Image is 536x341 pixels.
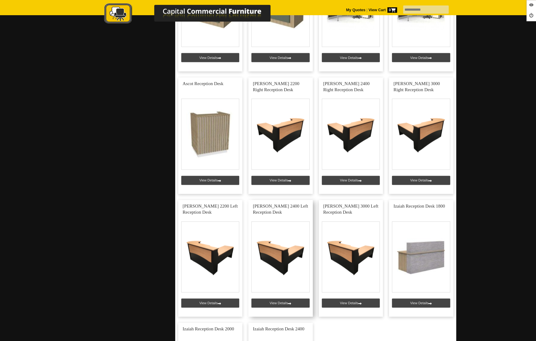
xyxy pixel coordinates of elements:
a: My Quotes [346,8,366,12]
span: 0 [387,7,397,13]
strong: View Cart [369,8,397,12]
a: Capital Commercial Furniture Logo [87,3,300,27]
img: Capital Commercial Furniture Logo [87,3,300,25]
a: View Cart0 [367,8,397,12]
